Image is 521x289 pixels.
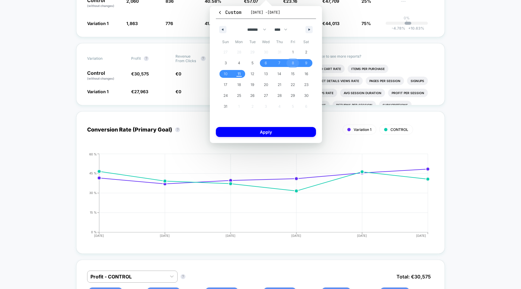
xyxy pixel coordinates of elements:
[94,234,104,237] tspan: [DATE]
[246,37,259,47] span: Tue
[308,77,363,85] li: Product Details Views Rate
[219,37,232,47] span: Sun
[89,152,97,156] tspan: 60 %
[89,191,97,195] tspan: 30 %
[178,89,181,94] span: 0
[232,58,246,68] button: 4
[87,89,109,94] span: Variation 1
[273,68,286,79] button: 14
[299,47,313,58] button: 2
[81,152,428,243] div: CONVERSION_RATE
[407,77,428,85] li: Signups
[273,37,286,47] span: Thu
[238,68,241,79] span: 11
[175,127,180,132] button: ?
[216,127,316,137] button: Apply
[292,58,294,68] span: 8
[216,9,316,19] button: Custom[DATE] -[DATE]
[175,89,181,94] span: €
[259,37,273,47] span: Wed
[277,90,282,101] span: 28
[224,79,227,90] span: 17
[286,79,300,90] button: 22
[259,79,273,90] button: 20
[251,79,254,90] span: 19
[390,127,408,132] span: CONTROL
[273,79,286,90] button: 21
[251,10,280,15] span: [DATE] - [DATE]
[264,90,268,101] span: 27
[87,71,125,81] p: Control
[322,21,339,26] span: €
[366,77,404,85] li: Pages Per Session
[175,71,181,76] span: €
[219,90,232,101] button: 24
[219,58,232,68] button: 3
[218,9,242,15] span: Custom
[259,58,273,68] button: 6
[232,79,246,90] button: 18
[265,58,267,68] span: 6
[388,89,428,97] li: Profit Per Session
[251,68,254,79] span: 12
[225,58,227,68] span: 3
[131,71,149,76] span: €
[348,65,388,73] li: Items Per Purchase
[333,101,376,109] li: Returns Per Session
[87,54,120,63] span: Variation
[406,20,407,25] p: |
[286,47,300,58] button: 1
[299,79,313,90] button: 23
[259,90,273,101] button: 27
[292,47,294,58] span: 1
[357,234,367,237] tspan: [DATE]
[224,68,227,79] span: 10
[89,171,97,175] tspan: 45 %
[219,101,232,112] button: 31
[91,230,97,234] tspan: 0 %
[299,90,313,101] button: 30
[126,21,138,26] span: 1,863
[251,58,254,68] span: 5
[286,37,300,47] span: Fri
[304,79,308,90] span: 23
[238,58,240,68] span: 4
[246,58,259,68] button: 5
[175,54,198,63] span: Revenue From Clicks
[286,58,300,68] button: 8
[224,101,227,112] span: 31
[246,68,259,79] button: 12
[277,68,281,79] span: 14
[131,56,141,61] span: Profit
[291,90,295,101] span: 29
[308,54,434,59] p: Would like to see more reports?
[404,16,410,20] p: 0%
[392,26,405,30] span: -4.78 %
[87,21,109,26] span: Variation 1
[226,234,235,237] tspan: [DATE]
[232,90,246,101] button: 25
[131,89,148,94] span: €
[166,21,173,26] span: 776
[273,90,286,101] button: 28
[291,79,295,90] span: 22
[250,90,254,101] span: 26
[87,77,114,80] span: (without changes)
[354,127,371,132] span: Variation 1
[278,58,280,68] span: 7
[264,68,268,79] span: 13
[232,68,246,79] button: 11
[144,56,149,61] button: ?
[246,90,259,101] button: 26
[134,71,149,76] span: 30,575
[223,90,228,101] span: 24
[181,274,185,279] button: ?
[304,90,308,101] span: 30
[201,56,206,61] button: ?
[405,26,424,30] span: 10.63 %
[232,37,246,47] span: Mon
[305,58,307,68] span: 9
[393,271,434,283] span: Total: € 30,575
[292,234,302,237] tspan: [DATE]
[299,58,313,68] button: 9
